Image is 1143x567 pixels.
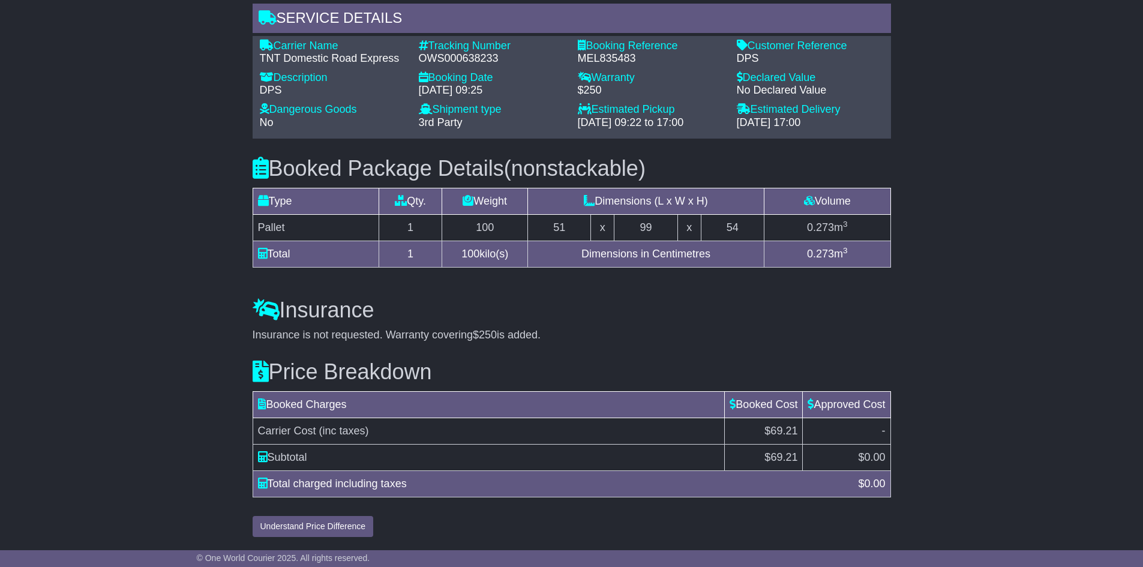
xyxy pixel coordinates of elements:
[419,52,566,65] div: OWS000638233
[737,84,884,97] div: No Declared Value
[253,444,725,470] td: Subtotal
[461,248,479,260] span: 100
[442,214,528,241] td: 100
[701,214,764,241] td: 54
[807,221,834,233] span: 0.273
[864,451,885,463] span: 0.00
[803,444,890,470] td: $
[528,188,764,214] td: Dimensions (L x W x H)
[252,476,853,492] div: Total charged including taxes
[379,188,442,214] td: Qty.
[591,214,614,241] td: x
[578,40,725,53] div: Booking Reference
[528,214,591,241] td: 51
[379,241,442,267] td: 1
[737,116,884,130] div: [DATE] 17:00
[258,425,316,437] span: Carrier Cost
[442,188,528,214] td: Weight
[319,425,369,437] span: (inc taxes)
[504,156,646,181] span: (nonstackable)
[253,241,379,267] td: Total
[419,40,566,53] div: Tracking Number
[864,478,885,490] span: 0.00
[737,71,884,85] div: Declared Value
[843,246,848,255] sup: 3
[253,157,891,181] h3: Booked Package Details
[807,248,834,260] span: 0.273
[253,188,379,214] td: Type
[764,241,890,267] td: m
[253,298,891,322] h3: Insurance
[737,52,884,65] div: DPS
[614,214,677,241] td: 99
[528,241,764,267] td: Dimensions in Centimetres
[260,71,407,85] div: Description
[770,451,797,463] span: 69.21
[260,84,407,97] div: DPS
[473,329,497,341] span: $250
[803,391,890,418] td: Approved Cost
[764,425,797,437] span: $69.21
[882,425,886,437] span: -
[419,116,463,128] span: 3rd Party
[578,116,725,130] div: [DATE] 09:22 to 17:00
[253,214,379,241] td: Pallet
[737,40,884,53] div: Customer Reference
[442,241,528,267] td: kilo(s)
[843,220,848,229] sup: 3
[253,516,374,537] button: Understand Price Difference
[737,103,884,116] div: Estimated Delivery
[578,71,725,85] div: Warranty
[677,214,701,241] td: x
[419,71,566,85] div: Booking Date
[253,4,891,36] div: Service Details
[419,84,566,97] div: [DATE] 09:25
[253,360,891,384] h3: Price Breakdown
[419,103,566,116] div: Shipment type
[260,103,407,116] div: Dangerous Goods
[197,553,370,563] span: © One World Courier 2025. All rights reserved.
[260,116,274,128] span: No
[764,188,890,214] td: Volume
[260,52,407,65] div: TNT Domestic Road Express
[253,329,891,342] div: Insurance is not requested. Warranty covering is added.
[578,52,725,65] div: MEL835483
[852,476,891,492] div: $
[253,391,725,418] td: Booked Charges
[578,84,725,97] div: $250
[725,391,803,418] td: Booked Cost
[578,103,725,116] div: Estimated Pickup
[379,214,442,241] td: 1
[260,40,407,53] div: Carrier Name
[725,444,803,470] td: $
[764,214,890,241] td: m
